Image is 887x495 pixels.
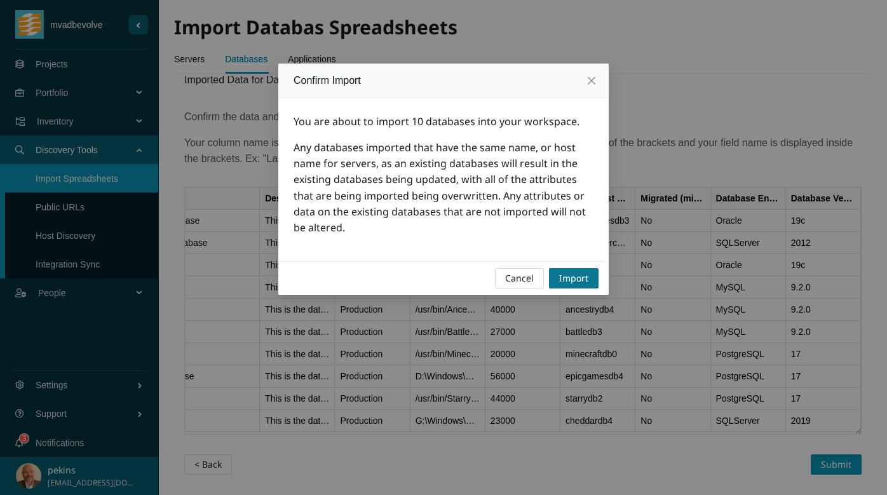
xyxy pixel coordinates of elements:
[495,268,544,288] button: Cancel
[294,74,593,88] div: Confirm Import
[294,114,593,130] div: You are about to import 10 databases into your workspace.
[549,268,599,288] button: Import
[586,76,597,86] span: close
[559,271,588,285] span: Import
[574,64,609,98] button: Close
[294,140,593,236] div: Any databases imported that have the same name, or host name for servers, as an existing database...
[505,271,534,285] span: Cancel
